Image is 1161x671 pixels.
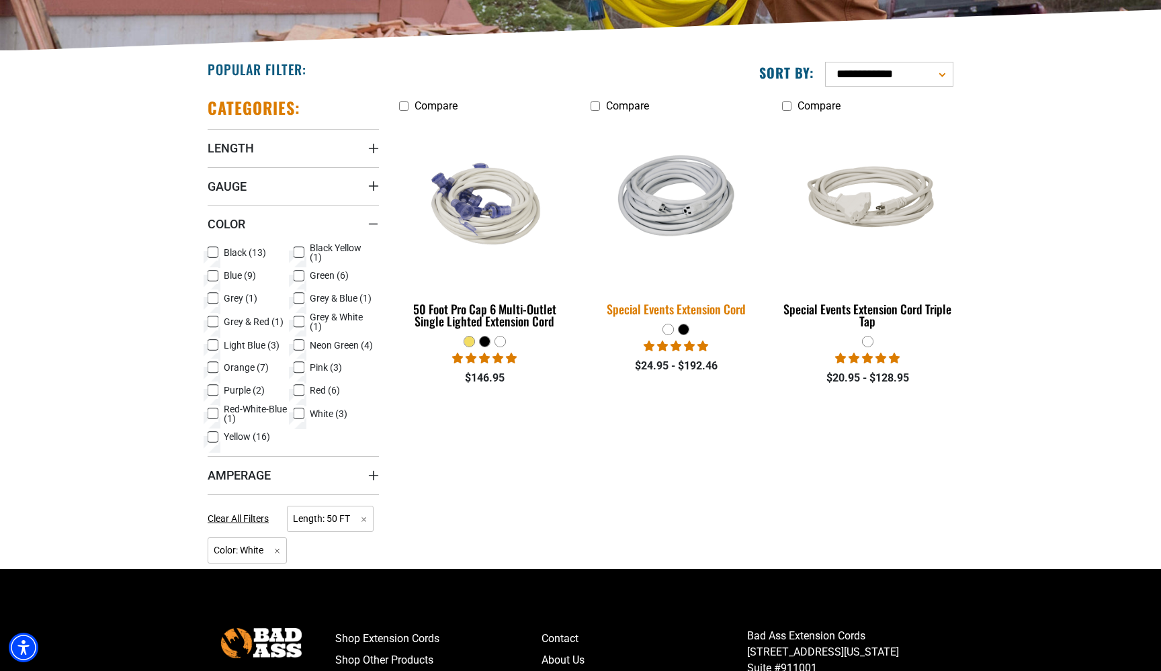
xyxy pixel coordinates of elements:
[221,628,302,658] img: Bad Ass Extension Cords
[224,341,279,350] span: Light Blue (3)
[208,179,247,194] span: Gauge
[415,99,458,112] span: Compare
[208,216,245,232] span: Color
[399,370,570,386] div: $146.95
[783,151,952,255] img: white
[208,512,274,526] a: Clear All Filters
[542,628,748,650] a: Contact
[208,167,379,205] summary: Gauge
[224,432,270,441] span: Yellow (16)
[582,141,770,265] img: white
[644,340,708,353] span: 5.00 stars
[287,506,374,532] span: Length: 50 FT
[310,243,374,262] span: Black Yellow (1)
[310,271,349,280] span: Green (6)
[310,363,342,372] span: Pink (3)
[335,628,542,650] a: Shop Extension Cords
[591,119,762,323] a: white Special Events Extension Cord
[208,97,300,118] h2: Categories:
[224,363,269,372] span: Orange (7)
[782,303,953,327] div: Special Events Extension Cord Triple Tap
[224,404,288,423] span: Red-White-Blue (1)
[310,312,374,331] span: Grey & White (1)
[208,513,269,524] span: Clear All Filters
[224,271,256,280] span: Blue (9)
[798,99,841,112] span: Compare
[208,140,254,156] span: Length
[591,358,762,374] div: $24.95 - $192.46
[287,512,374,525] a: Length: 50 FT
[208,456,379,494] summary: Amperage
[759,64,814,81] label: Sort by:
[208,129,379,167] summary: Length
[400,126,570,280] img: white
[606,99,649,112] span: Compare
[335,650,542,671] a: Shop Other Products
[208,205,379,242] summary: Color
[782,370,953,386] div: $20.95 - $128.95
[310,409,347,418] span: White (3)
[399,303,570,327] div: 50 Foot Pro Cap 6 Multi-Outlet Single Lighted Extension Cord
[835,352,900,365] span: 5.00 stars
[399,119,570,335] a: white 50 Foot Pro Cap 6 Multi-Outlet Single Lighted Extension Cord
[591,303,762,315] div: Special Events Extension Cord
[310,294,372,303] span: Grey & Blue (1)
[310,341,373,350] span: Neon Green (4)
[782,119,953,335] a: white Special Events Extension Cord Triple Tap
[310,386,340,395] span: Red (6)
[208,537,287,564] span: Color: White
[542,650,748,671] a: About Us
[224,386,265,395] span: Purple (2)
[208,60,306,78] h2: Popular Filter:
[9,633,38,662] div: Accessibility Menu
[452,352,517,365] span: 4.80 stars
[224,248,266,257] span: Black (13)
[224,294,257,303] span: Grey (1)
[224,317,284,326] span: Grey & Red (1)
[208,467,271,483] span: Amperage
[208,543,287,556] a: Color: White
